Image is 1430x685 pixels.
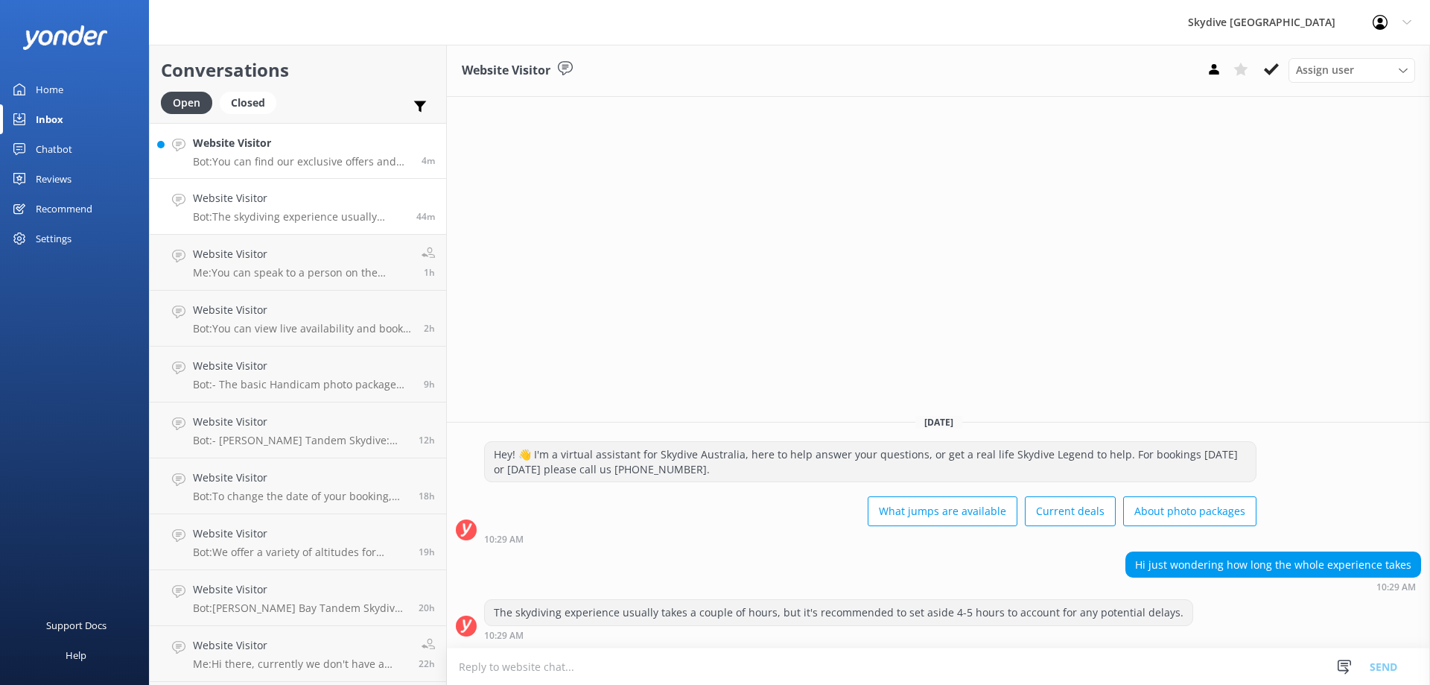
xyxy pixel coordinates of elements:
[150,347,446,403] a: Website VisitorBot:- The basic Handicam photo package costs $129 per person and includes photos o...
[193,414,407,430] h4: Website Visitor
[66,640,86,670] div: Help
[193,322,413,335] p: Bot: You can view live availability and book your [GEOGRAPHIC_DATA] Tandem Skydive online at [URL...
[193,246,410,262] h4: Website Visitor
[1288,58,1415,82] div: Assign User
[484,534,1256,544] div: Sep 11 2025 10:29am (UTC +10:00) Australia/Brisbane
[1376,583,1416,592] strong: 10:29 AM
[419,657,435,670] span: Sep 10 2025 01:02pm (UTC +10:00) Australia/Brisbane
[419,434,435,446] span: Sep 10 2025 10:23pm (UTC +10:00) Australia/Brisbane
[193,266,410,280] p: Me: You can speak to a person on the Skydive Australia team by calling [PHONE_NUMBER]
[915,416,962,429] span: [DATE]
[1125,581,1421,592] div: Sep 11 2025 10:29am (UTC +10:00) Australia/Brisbane
[416,210,435,223] span: Sep 11 2025 10:29am (UTC +10:00) Australia/Brisbane
[1123,496,1256,526] button: About photo packages
[220,92,276,114] div: Closed
[485,600,1192,625] div: The skydiving experience usually takes a couple of hours, but it's recommended to set aside 4-5 h...
[193,581,407,598] h4: Website Visitor
[46,610,107,640] div: Support Docs
[150,514,446,570] a: Website VisitorBot:We offer a variety of altitudes for skydiving, with all dropzones providing ju...
[424,322,435,335] span: Sep 11 2025 09:04am (UTC +10:00) Australia/Brisbane
[193,490,407,503] p: Bot: To change the date of your booking, you need to provide 24 hours notice. You can call us on ...
[193,525,407,542] h4: Website Visitor
[424,266,435,279] span: Sep 11 2025 09:15am (UTC +10:00) Australia/Brisbane
[150,179,446,235] a: Website VisitorBot:The skydiving experience usually takes a couple of hours, but it's recommended...
[36,224,71,253] div: Settings
[485,442,1256,482] div: Hey! 👋 I'm a virtual assistant for Skydive Australia, here to help answer your questions, or get ...
[150,123,446,179] a: Website VisitorBot:You can find our exclusive offers and current deals by visiting our specials p...
[484,535,524,544] strong: 10:29 AM
[150,291,446,347] a: Website VisitorBot:You can view live availability and book your [GEOGRAPHIC_DATA] Tandem Skydive ...
[36,134,72,164] div: Chatbot
[150,235,446,291] a: Website VisitorMe:You can speak to a person on the Skydive Australia team by calling [PHONE_NUMBE...
[193,546,407,559] p: Bot: We offer a variety of altitudes for skydiving, with all dropzones providing jumps up to 15,0...
[36,104,63,134] div: Inbox
[1025,496,1116,526] button: Current deals
[1126,552,1420,578] div: Hi just wondering how long the whole experience takes
[1296,62,1354,78] span: Assign user
[462,61,550,81] h3: Website Visitor
[193,210,405,224] p: Bot: The skydiving experience usually takes a couple of hours, but it's recommended to set aside ...
[419,602,435,614] span: Sep 10 2025 02:16pm (UTC +10:00) Australia/Brisbane
[868,496,1017,526] button: What jumps are available
[150,458,446,514] a: Website VisitorBot:To change the date of your booking, you need to provide 24 hours notice. You c...
[161,94,220,110] a: Open
[193,602,407,615] p: Bot: [PERSON_NAME] Bay Tandem Skydive offers free pick-ups from popular local spots in and around...
[193,135,410,151] h4: Website Visitor
[422,154,435,167] span: Sep 11 2025 11:09am (UTC +10:00) Australia/Brisbane
[193,155,410,168] p: Bot: You can find our exclusive offers and current deals by visiting our specials page at [URL][D...
[193,378,413,391] p: Bot: - The basic Handicam photo package costs $129 per person and includes photos of your entire ...
[150,403,446,458] a: Website VisitorBot:- [PERSON_NAME] Tandem Skydive: Experience a 60-second freefall towards the Ne...
[193,358,413,374] h4: Website Visitor
[161,92,212,114] div: Open
[22,25,108,50] img: yonder-white-logo.png
[36,75,63,104] div: Home
[484,631,524,640] strong: 10:29 AM
[150,570,446,626] a: Website VisitorBot:[PERSON_NAME] Bay Tandem Skydive offers free pick-ups from popular local spots...
[419,546,435,558] span: Sep 10 2025 03:59pm (UTC +10:00) Australia/Brisbane
[193,470,407,486] h4: Website Visitor
[419,490,435,502] span: Sep 10 2025 05:02pm (UTC +10:00) Australia/Brisbane
[36,194,92,224] div: Recommend
[193,657,407,671] p: Me: Hi there, currently we don't have a weekday promo
[150,626,446,682] a: Website VisitorMe:Hi there, currently we don't have a weekday promo22h
[424,378,435,391] span: Sep 11 2025 02:07am (UTC +10:00) Australia/Brisbane
[193,302,413,318] h4: Website Visitor
[36,164,71,194] div: Reviews
[193,637,407,654] h4: Website Visitor
[484,630,1193,640] div: Sep 11 2025 10:29am (UTC +10:00) Australia/Brisbane
[220,94,284,110] a: Closed
[161,56,435,84] h2: Conversations
[193,434,407,447] p: Bot: - [PERSON_NAME] Tandem Skydive: Experience a 60-second freefall towards the New South Wales ...
[193,190,405,206] h4: Website Visitor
